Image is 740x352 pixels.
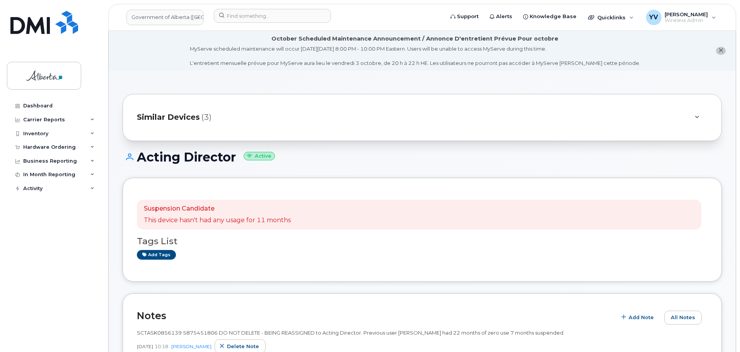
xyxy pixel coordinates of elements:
[144,204,291,213] p: Suspension Candidate
[137,250,176,260] a: Add tags
[137,310,612,321] h2: Notes
[271,35,558,43] div: October Scheduled Maintenance Announcement / Annonce D'entretient Prévue Pour octobre
[664,311,702,325] button: All Notes
[244,152,275,161] small: Active
[190,45,640,67] div: MyServe scheduled maintenance will occur [DATE][DATE] 8:00 PM - 10:00 PM Eastern. Users will be u...
[144,216,291,225] p: This device hasn't had any usage for 11 months
[137,112,200,123] span: Similar Devices
[227,343,259,350] span: Delete note
[671,314,695,321] span: All Notes
[123,150,722,164] h1: Acting Director
[201,112,211,123] span: (3)
[137,343,153,350] span: [DATE]
[137,236,708,246] h3: Tags List
[716,47,726,55] button: close notification
[616,311,660,325] button: Add Note
[629,314,654,321] span: Add Note
[155,343,168,350] span: 10:18
[137,330,564,336] span: SCTASK0856139 5875451806 DO NOT DELETE - BEING REASSIGNED to Acting Director. Previous user [PERS...
[171,343,211,349] a: [PERSON_NAME]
